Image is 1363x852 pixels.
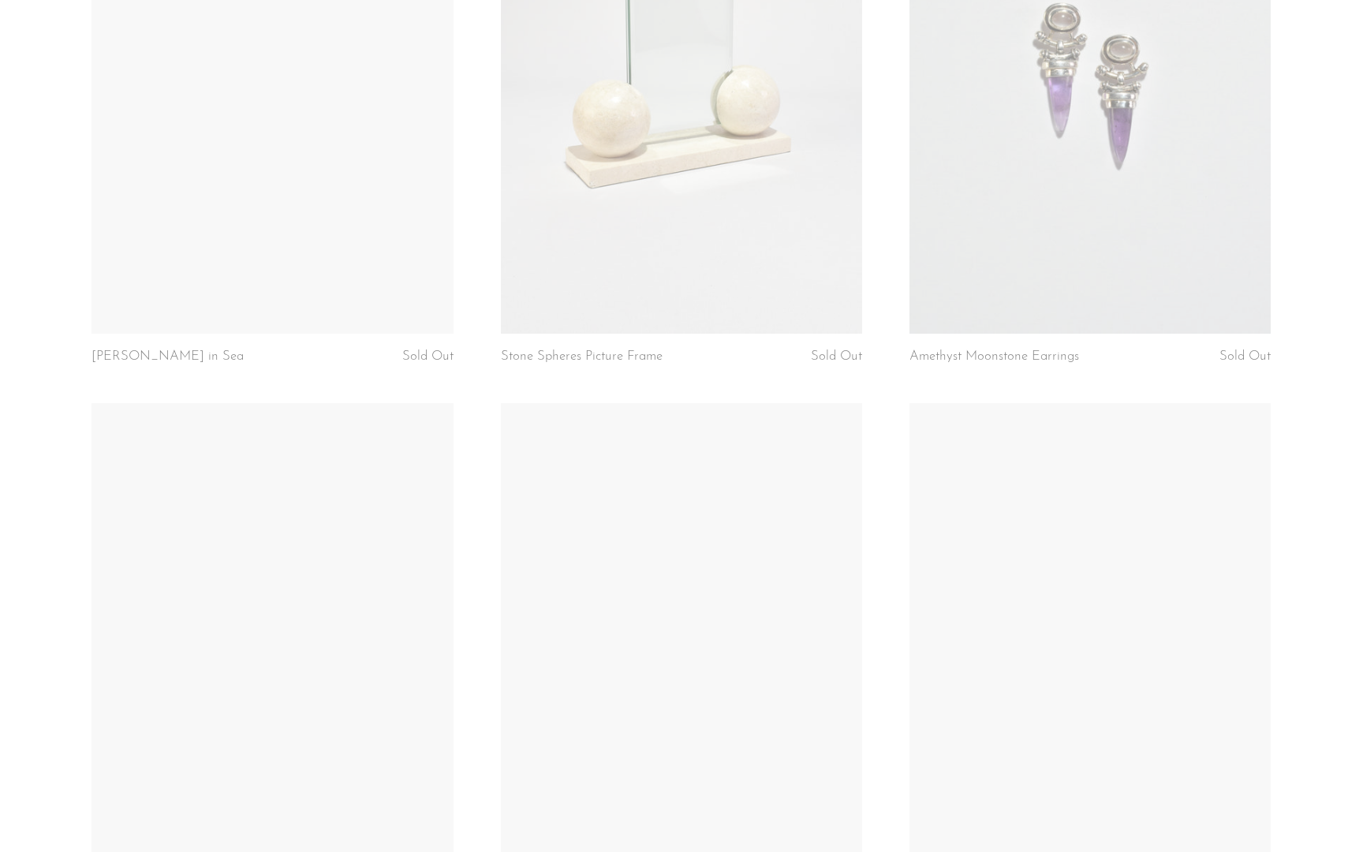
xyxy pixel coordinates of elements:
span: Sold Out [811,349,862,363]
a: Amethyst Moonstone Earrings [909,349,1079,364]
span: Sold Out [1219,349,1271,363]
a: Stone Spheres Picture Frame [501,349,663,364]
span: Sold Out [402,349,454,363]
a: [PERSON_NAME] in Sea [91,349,244,364]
